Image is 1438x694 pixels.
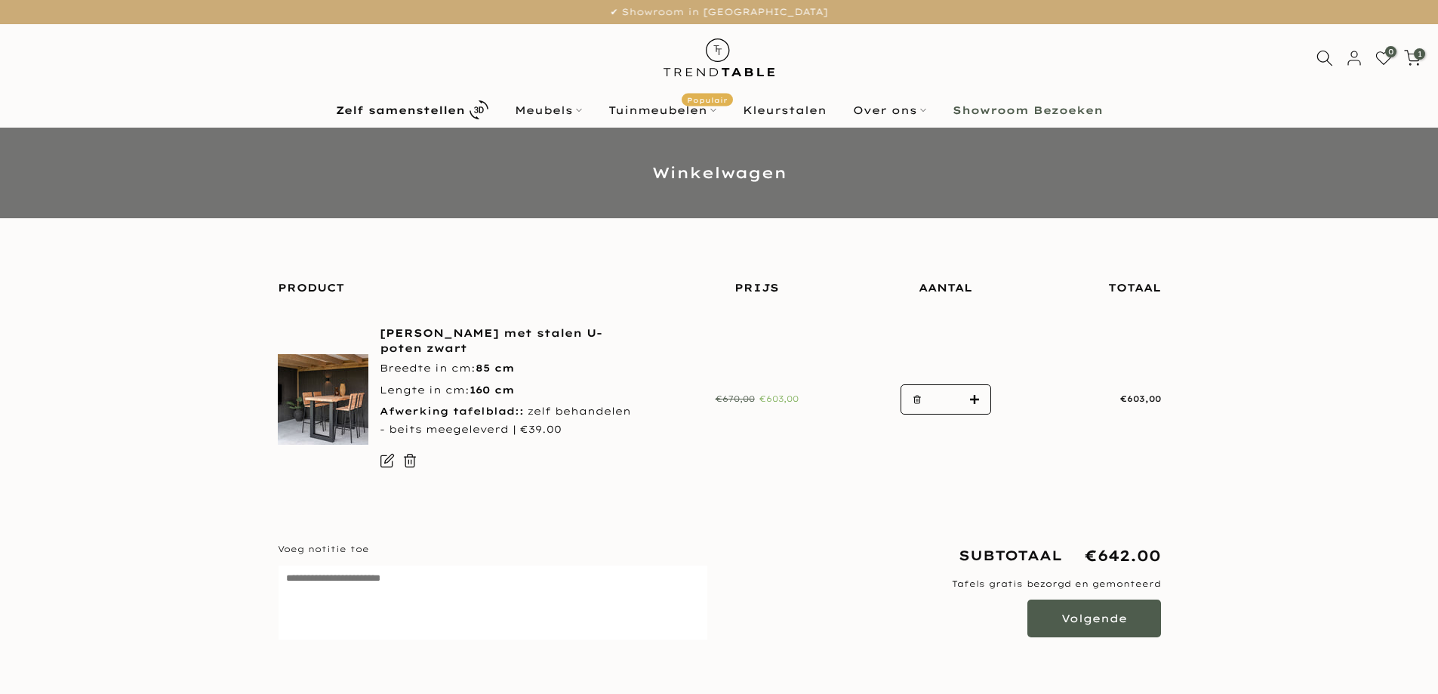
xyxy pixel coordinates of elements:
[839,101,939,119] a: Over ons
[501,101,595,119] a: Meubels
[1385,46,1396,57] span: 0
[380,359,633,377] p: Breedte in cm:
[595,101,729,119] a: TuinmeubelenPopulair
[19,4,1419,20] p: ✔ Showroom in [GEOGRAPHIC_DATA]
[476,362,515,374] strong: 85 cm
[380,405,524,417] strong: Afwerking tafelblad::
[380,325,633,356] a: [PERSON_NAME] met stalen U-poten zwart
[1414,48,1425,60] span: 1
[336,105,465,116] b: Zelf samenstellen
[682,93,733,106] span: Populair
[470,384,515,396] strong: 160 cm
[716,393,755,404] del: €670,00
[380,381,633,399] p: Lengte in cm:
[759,392,799,407] ins: €603,00
[1021,279,1172,298] div: Totaal
[870,279,1021,298] div: Aantal
[380,405,631,434] span: zelf behandelen - beits meegeleverd | €39.00
[959,547,1062,564] strong: Subtotaal
[953,105,1103,116] b: Showroom Bezoeken
[939,101,1116,119] a: Showroom Bezoeken
[278,165,1161,180] h1: Winkelwagen
[1085,546,1161,565] span: €642.00
[653,24,785,91] img: trend-table
[644,279,870,298] div: Prijs
[1120,393,1161,404] span: €603,00
[1404,50,1421,66] a: 1
[1027,600,1161,637] button: Volgende
[1375,50,1392,66] a: 0
[322,97,501,123] a: Zelf samenstellen
[729,101,839,119] a: Kleurstalen
[266,279,644,298] div: Product
[278,544,369,554] span: Voeg notitie toe
[731,577,1161,592] p: Tafels gratis bezorgd en gemonteerd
